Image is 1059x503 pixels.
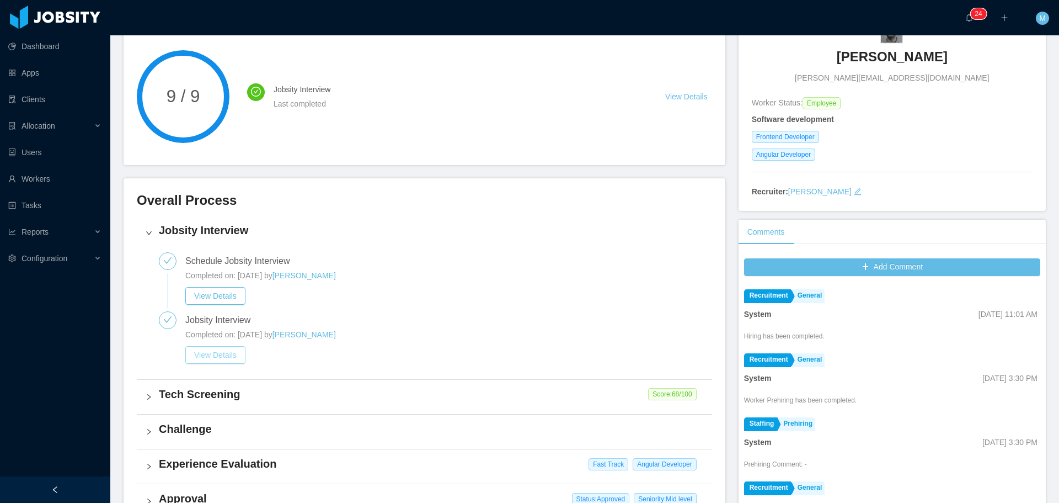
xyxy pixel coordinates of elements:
[185,311,259,329] div: Jobsity Interview
[744,395,857,405] div: Worker Prehiring has been completed.
[185,271,272,280] span: Completed on: [DATE] by
[1039,12,1046,25] span: M
[837,48,948,66] h3: [PERSON_NAME]
[744,374,772,383] strong: System
[159,223,703,238] h4: Jobsity Interview
[792,289,825,303] a: General
[752,131,819,143] span: Frontend Developer
[274,98,639,110] div: Last completed
[159,421,703,437] h4: Challenge
[159,386,703,402] h4: Tech Screening
[792,353,825,367] a: General
[163,256,172,265] i: icon: check
[8,141,101,163] a: icon: robotUsers
[752,149,815,161] span: Angular Developer
[803,97,841,109] span: Employee
[146,428,152,435] i: icon: right
[633,458,696,470] span: Angular Developer
[137,415,712,449] div: icon: rightChallenge
[22,254,67,263] span: Configuration
[8,228,16,236] i: icon: line-chart
[137,88,229,105] span: 9 / 9
[137,449,712,484] div: icon: rightExperience Evaluation
[982,374,1037,383] span: [DATE] 3:30 PM
[982,438,1037,447] span: [DATE] 3:30 PM
[185,330,272,339] span: Completed on: [DATE] by
[589,458,628,470] span: Fast Track
[272,271,336,280] a: [PERSON_NAME]
[274,83,639,96] h4: Jobsity Interview
[251,87,261,97] i: icon: check-circle
[8,35,101,57] a: icon: pie-chartDashboard
[965,14,973,22] i: icon: bell
[22,121,55,130] span: Allocation
[8,62,101,84] a: icon: appstoreApps
[185,351,245,359] a: View Details
[854,188,862,195] i: icon: edit
[744,417,777,431] a: Staffing
[795,72,989,84] span: [PERSON_NAME][EMAIL_ADDRESS][DOMAIN_NAME]
[8,194,101,216] a: icon: profileTasks
[22,227,49,236] span: Reports
[752,98,803,107] span: Worker Status:
[146,230,152,236] i: icon: right
[185,252,298,270] div: Schedule Jobsity Interview
[185,287,245,305] button: View Details
[792,481,825,495] a: General
[137,192,712,209] h3: Overall Process
[978,8,982,19] p: 4
[137,380,712,414] div: icon: rightTech Screening
[648,388,696,400] span: Score: 68 /100
[788,187,852,196] a: [PERSON_NAME]
[778,417,815,431] a: Prehiring
[146,463,152,470] i: icon: right
[978,310,1037,319] span: [DATE] 11:01 AM
[185,346,245,364] button: View Details
[1001,14,1008,22] i: icon: plus
[8,88,101,110] a: icon: auditClients
[8,168,101,190] a: icon: userWorkers
[752,115,834,124] strong: Software development
[8,255,16,262] i: icon: setting
[970,8,986,19] sup: 24
[744,289,791,303] a: Recruitment
[185,292,245,300] a: View Details
[744,481,791,495] a: Recruitment
[665,92,708,101] a: View Details
[146,394,152,400] i: icon: right
[8,122,16,130] i: icon: solution
[137,216,712,250] div: icon: rightJobsity Interview
[744,459,807,469] div: Prehiring Comment: -
[272,330,336,339] a: [PERSON_NAME]
[744,331,825,341] div: Hiring has been completed.
[744,438,772,447] strong: System
[744,353,791,367] a: Recruitment
[744,310,772,319] strong: System
[837,48,948,72] a: [PERSON_NAME]
[744,258,1040,276] button: icon: plusAdd Comment
[975,8,978,19] p: 2
[159,456,703,472] h4: Experience Evaluation
[739,220,794,245] div: Comments
[163,315,172,324] i: icon: check
[752,187,788,196] strong: Recruiter:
